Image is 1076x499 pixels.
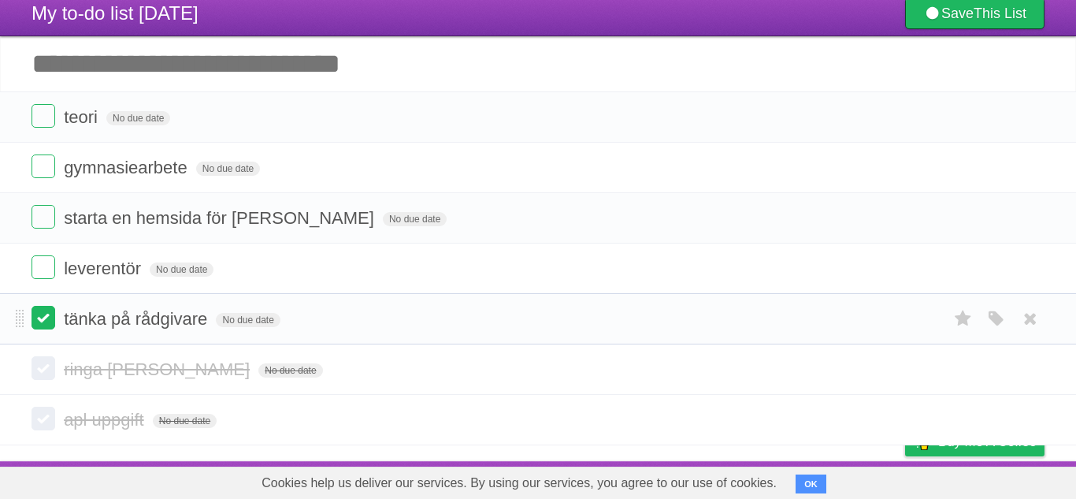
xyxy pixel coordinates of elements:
span: No due date [153,414,217,428]
span: No due date [383,212,447,226]
a: Privacy [885,465,926,495]
span: No due date [106,111,170,125]
span: gymnasiearbete [64,158,191,177]
a: Suggest a feature [945,465,1044,495]
label: Done [32,205,55,229]
span: My to-do list [DATE] [32,2,199,24]
span: Cookies help us deliver our services. By using our services, you agree to our use of cookies. [246,467,792,499]
a: Terms [831,465,866,495]
span: No due date [150,263,213,277]
a: About [696,465,729,495]
span: apl uppgift [64,410,148,430]
span: No due date [216,313,280,327]
button: OK [796,475,826,493]
b: This List [974,6,1026,21]
a: Developers [748,465,811,495]
span: No due date [196,162,260,176]
span: teori [64,107,102,127]
label: Done [32,255,55,279]
label: Done [32,306,55,330]
span: leverentör [64,259,145,278]
label: Star task [948,306,978,332]
label: Done [32,407,55,430]
label: Done [32,356,55,380]
span: starta en hemsida för [PERSON_NAME] [64,208,378,228]
span: ringa [PERSON_NAME] [64,359,254,379]
span: No due date [258,363,322,378]
label: Done [32,155,55,178]
span: tänka på rådgivare [64,309,211,329]
label: Done [32,104,55,128]
span: Buy me a coffee [938,428,1037,456]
